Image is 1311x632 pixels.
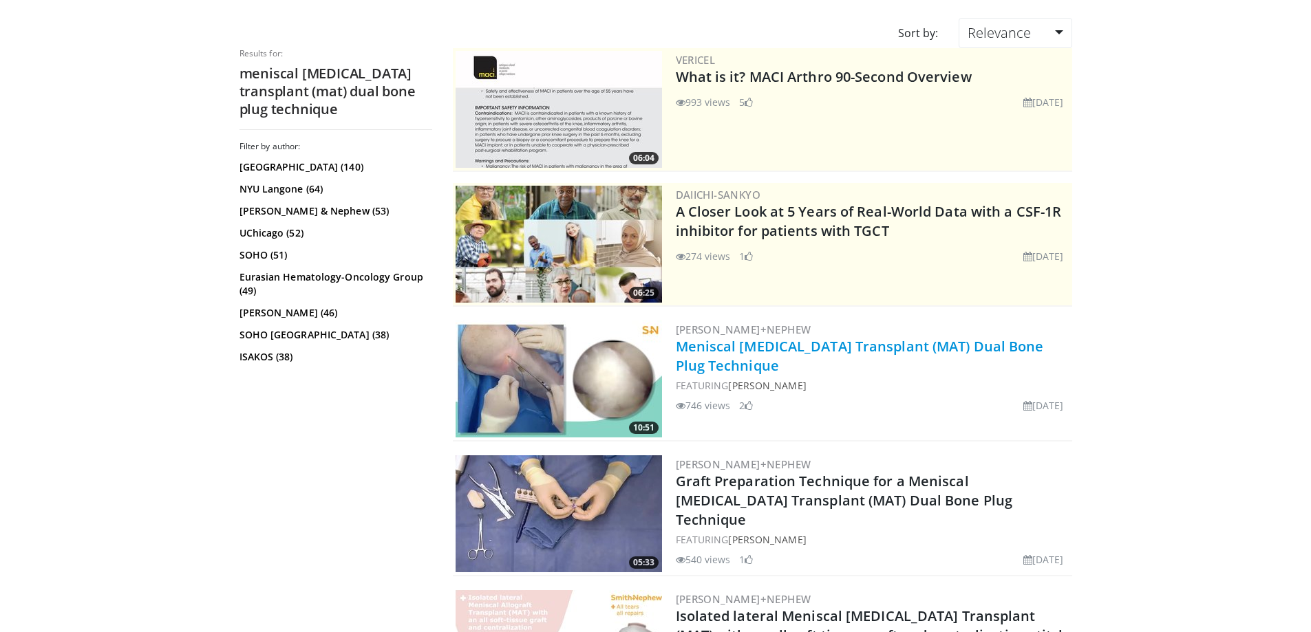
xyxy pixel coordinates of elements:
[239,306,429,320] a: [PERSON_NAME] (46)
[239,248,429,262] a: SOHO (51)
[676,67,972,86] a: What is it? MACI Arthro 90-Second Overview
[1023,95,1064,109] li: [DATE]
[676,53,716,67] a: Vericel
[676,532,1069,547] div: FEATURING
[456,320,662,437] a: 10:51
[456,186,662,303] img: 93c22cae-14d1-47f0-9e4a-a244e824b022.png.300x170_q85_crop-smart_upscale.jpg
[676,249,731,263] li: 274 views
[676,188,761,201] a: Daiichi-Sankyo
[728,533,806,546] a: [PERSON_NAME]
[888,18,948,48] div: Sort by:
[739,249,753,263] li: 1
[728,379,806,392] a: [PERSON_NAME]
[239,270,429,298] a: Eurasian Hematology-Oncology Group (49)
[676,95,731,109] li: 993 views
[239,65,432,118] h2: meniscal [MEDICAL_DATA] transplant (mat) dual bone plug technique
[676,552,731,567] li: 540 views
[629,287,659,299] span: 06:25
[1023,552,1064,567] li: [DATE]
[676,378,1069,393] div: FEATURING
[959,18,1072,48] a: Relevance
[629,422,659,434] span: 10:51
[676,472,1013,529] a: Graft Preparation Technique for a Meniscal [MEDICAL_DATA] Transplant (MAT) Dual Bone Plug Technique
[456,51,662,168] a: 06:04
[239,48,432,59] p: Results for:
[676,202,1062,240] a: A Closer Look at 5 Years of Real-World Data with a CSF-1R inhibitor for patients with TGCT
[676,398,731,413] li: 746 views
[739,95,753,109] li: 5
[239,328,429,342] a: SOHO [GEOGRAPHIC_DATA] (38)
[239,160,429,174] a: [GEOGRAPHIC_DATA] (140)
[676,592,811,606] a: [PERSON_NAME]+Nephew
[739,552,753,567] li: 1
[239,204,429,218] a: [PERSON_NAME] & Nephew (53)
[239,141,432,152] h3: Filter by author:
[629,556,659,569] span: 05:33
[456,320,662,437] img: e3e054b7-f629-4508-b743-4084397a24ea.300x170_q85_crop-smart_upscale.jpg
[676,323,811,336] a: [PERSON_NAME]+Nephew
[676,457,811,471] a: [PERSON_NAME]+Nephew
[456,51,662,168] img: aa6cc8ed-3dbf-4b6a-8d82-4a06f68b6688.300x170_q85_crop-smart_upscale.jpg
[1023,249,1064,263] li: [DATE]
[456,455,662,572] img: f857be40-c614-490d-8098-8f4370de5b17.300x170_q85_crop-smart_upscale.jpg
[676,337,1044,375] a: Meniscal [MEDICAL_DATA] Transplant (MAT) Dual Bone Plug Technique
[239,182,429,196] a: NYU Langone (64)
[456,455,662,572] a: 05:33
[739,398,753,413] li: 2
[1023,398,1064,413] li: [DATE]
[239,226,429,240] a: UChicago (52)
[629,152,659,164] span: 06:04
[456,186,662,303] a: 06:25
[239,350,429,364] a: ISAKOS (38)
[968,23,1031,42] span: Relevance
